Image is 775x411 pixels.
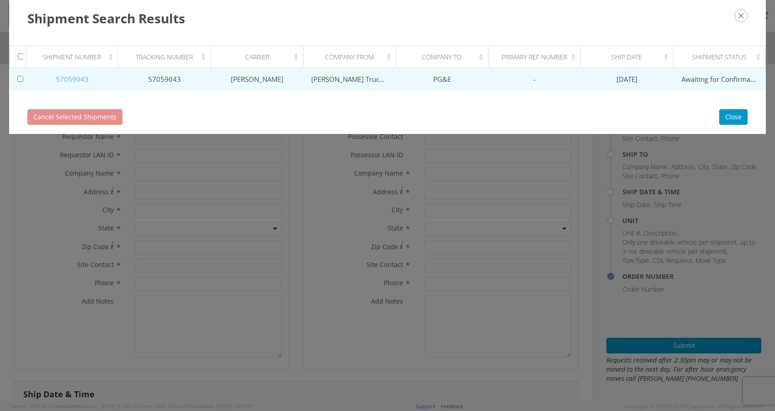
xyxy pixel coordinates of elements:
[496,53,578,62] div: Primary Ref Number
[219,53,300,62] div: Carrier
[616,75,637,84] span: [DATE]
[719,109,748,125] button: Close
[127,53,208,62] div: Tracking Number
[589,53,670,62] div: Ship Date
[27,9,748,27] h3: Shipment Search Results
[681,53,763,62] div: Shipment Status
[303,68,396,91] td: [PERSON_NAME] Truck Bodies
[404,53,485,62] div: Company To
[27,109,122,125] button: Cancel Selected Shipments
[312,53,393,62] div: Company From
[56,75,89,84] a: 57059043
[396,68,488,91] td: PG&E
[211,68,303,91] td: [PERSON_NAME]
[33,112,117,121] span: Cancel Selected Shipments
[681,75,763,84] span: Awaiting for Confirmation
[488,68,580,91] td: -
[34,53,116,62] div: Shipment Number
[118,68,211,91] td: 57059043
